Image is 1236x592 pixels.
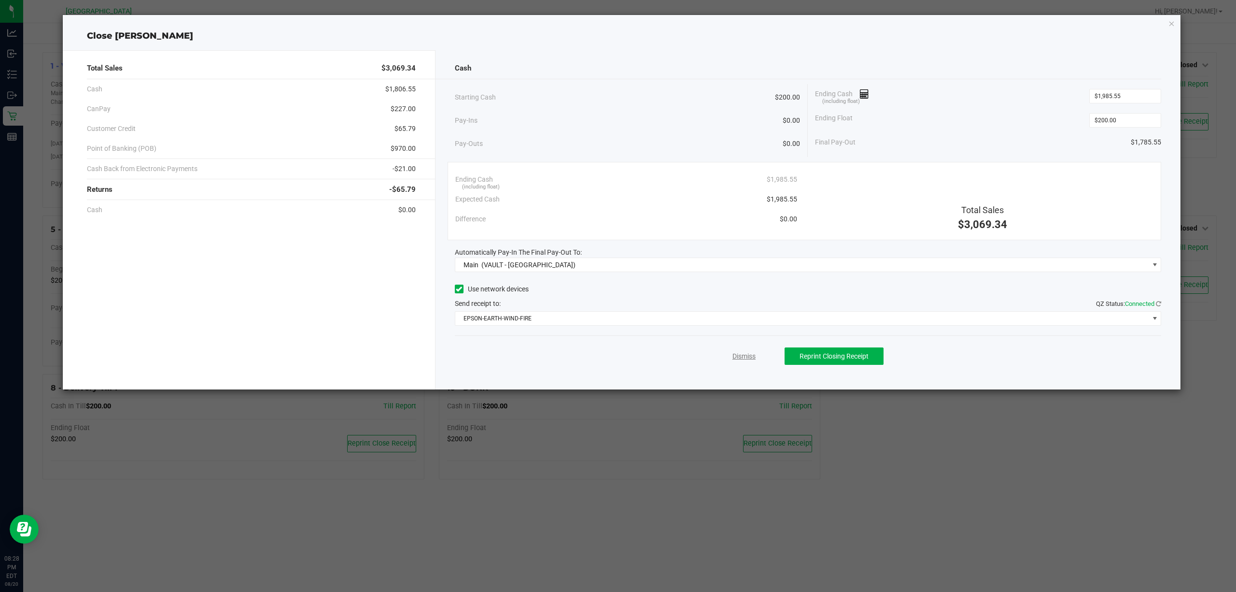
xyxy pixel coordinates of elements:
span: Ending Float [815,113,853,128]
span: Expected Cash [455,194,500,204]
span: Total Sales [961,205,1004,215]
span: $3,069.34 [958,218,1007,231]
span: (including float) [822,98,860,106]
span: $970.00 [391,144,416,154]
span: Difference [455,214,486,224]
label: Use network devices [455,284,529,294]
span: Cash [87,205,102,215]
span: Cash [87,84,102,94]
span: Main [463,261,478,269]
span: Pay-Outs [455,139,483,149]
span: (VAULT - [GEOGRAPHIC_DATA]) [481,261,576,269]
span: Reprint Closing Receipt [800,352,869,360]
span: Customer Credit [87,124,136,134]
span: Automatically Pay-In The Final Pay-Out To: [455,248,582,256]
span: $65.79 [394,124,416,134]
span: $1,785.55 [1131,137,1161,147]
span: $1,985.55 [767,174,797,185]
span: Point of Banking (POB) [87,144,156,154]
iframe: Resource center [10,515,39,544]
span: CanPay [87,104,111,114]
span: Starting Cash [455,92,496,102]
span: $3,069.34 [381,63,416,74]
span: $227.00 [391,104,416,114]
span: Send receipt to: [455,300,501,307]
span: Ending Cash [815,89,869,103]
span: $0.00 [398,205,416,215]
span: $1,806.55 [385,84,416,94]
span: $200.00 [775,92,800,102]
div: Close [PERSON_NAME] [63,29,1181,43]
span: Total Sales [87,63,123,74]
span: Ending Cash [455,174,493,185]
button: Reprint Closing Receipt [785,347,884,365]
span: Connected [1125,300,1154,307]
span: Pay-Ins [455,116,478,126]
span: Cash [455,63,471,74]
span: (including float) [462,183,500,191]
span: EPSON-EARTH-WIND-FIRE [455,312,1149,325]
span: $0.00 [783,139,800,149]
span: $0.00 [783,116,800,126]
span: Cash Back from Electronic Payments [87,164,197,174]
span: -$65.79 [389,184,416,195]
span: Final Pay-Out [815,137,856,147]
div: Returns [87,179,416,200]
span: $1,985.55 [767,194,797,204]
a: Dismiss [732,351,756,361]
span: -$21.00 [393,164,416,174]
span: QZ Status: [1096,300,1161,307]
span: $0.00 [780,214,797,224]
